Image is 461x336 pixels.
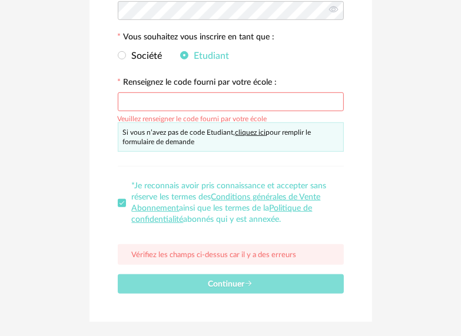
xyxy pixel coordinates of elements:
button: Continuer [118,274,344,294]
span: Etudiant [188,51,230,61]
span: Continuer [208,280,253,288]
div: Veuillez renseigner le code fourni par votre école [118,113,267,122]
span: Vérifiez les champs ci-dessus car il y a des erreurs [132,251,297,259]
span: *Je reconnais avoir pris connaissance et accepter sans réserve les termes des ainsi que les terme... [132,182,327,224]
a: cliquez ici [236,129,266,136]
label: Renseignez le code fourni par votre école : [118,78,277,89]
a: Conditions générales de Vente Abonnement [132,193,321,212]
div: Si vous n’avez pas de code Etudiant, pour remplir le formulaire de demande [118,122,344,152]
span: Société [126,51,162,61]
a: Politique de confidentialité [132,204,313,224]
label: Vous souhaitez vous inscrire en tant que : [118,33,275,44]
